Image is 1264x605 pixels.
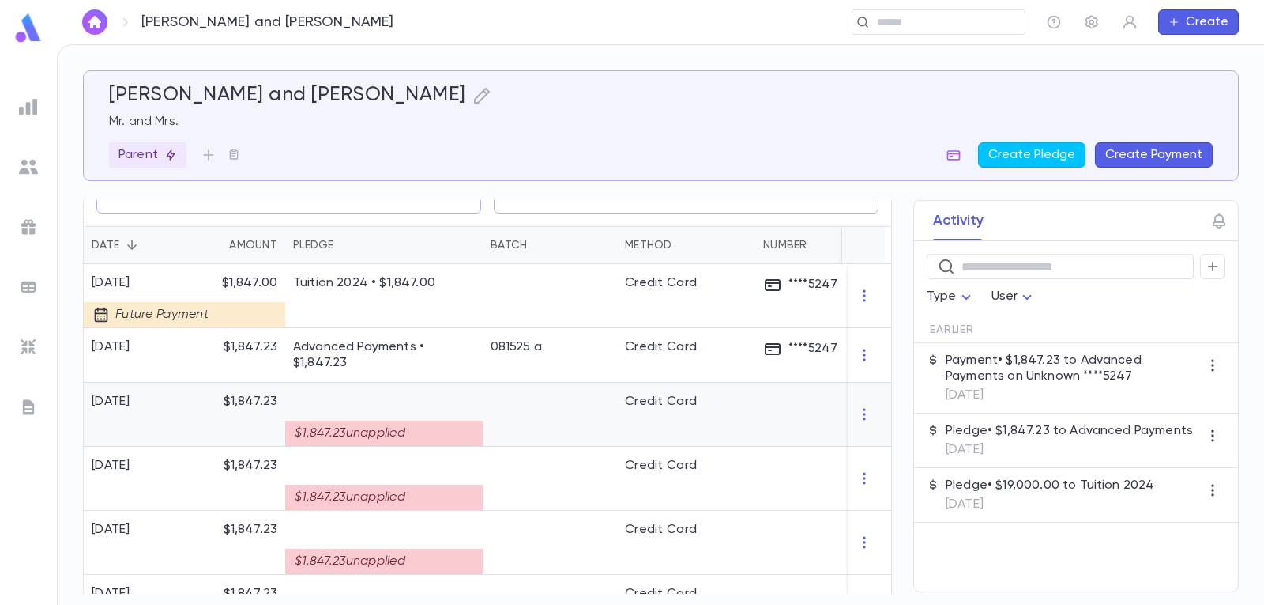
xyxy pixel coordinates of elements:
[285,421,483,446] div: $1,847.23 unapplied
[927,290,957,303] span: Type
[13,13,44,43] img: logo
[109,142,186,168] div: Parent
[190,226,285,264] div: Amount
[625,458,697,474] div: Credit Card
[763,226,807,264] div: Number
[285,549,483,574] div: $1,847.23 unapplied
[527,233,552,258] button: Sort
[285,485,483,510] div: $1,847.23 unapplied
[991,290,1018,303] span: User
[224,394,277,410] p: $1,847.23
[92,275,210,291] div: [DATE]
[92,522,130,538] div: [DATE]
[19,278,38,297] img: batches_grey.339ca447c9d9533ef1741baa751efc33.svg
[92,394,130,410] div: [DATE]
[92,339,130,355] div: [DATE]
[625,226,672,264] div: Method
[141,13,394,31] p: [PERSON_NAME] and [PERSON_NAME]
[625,394,697,410] div: Credit Card
[19,217,38,236] img: campaigns_grey.99e729a5f7ee94e3726e6486bddda8f1.svg
[946,478,1154,493] p: Pledge • $19,000.00 to Tuition 2024
[204,233,229,258] button: Sort
[92,458,130,474] div: [DATE]
[293,339,475,371] p: Advanced Payments • $1,847.23
[755,226,874,264] div: Number
[930,323,974,336] span: Earlier
[491,339,542,355] div: 081525 a
[625,586,697,602] div: Credit Card
[625,522,697,538] div: Credit Card
[224,339,277,355] p: $1,847.23
[1095,142,1213,168] button: Create Payment
[933,201,984,240] button: Activity
[491,226,527,264] div: Batch
[92,226,119,264] div: Date
[19,398,38,417] img: letters_grey.7941b92b52307dd3b8a917253454ce1c.svg
[224,522,277,538] p: $1,847.23
[946,497,1154,512] p: [DATE]
[927,282,976,312] div: Type
[946,388,1200,403] p: [DATE]
[483,226,617,264] div: Batch
[84,226,190,264] div: Date
[293,275,475,291] p: Tuition 2024 • $1,847.00
[85,16,104,28] img: home_white.a664292cf8c1dea59945f0da9f25487c.svg
[946,442,1193,458] p: [DATE]
[109,84,466,108] h5: [PERSON_NAME] and [PERSON_NAME]
[285,226,483,264] div: Pledge
[946,353,1200,384] p: Payment • $1,847.23 to Advanced Payments on Unknown ****5247
[672,233,698,258] button: Sort
[625,339,697,355] div: Credit Card
[978,142,1085,168] button: Create Pledge
[991,282,1037,312] div: User
[92,586,130,602] div: [DATE]
[109,114,1213,130] p: Mr. and Mrs.
[118,147,177,163] p: Parent
[229,226,277,264] div: Amount
[19,157,38,176] img: students_grey.60c7aba0da46da39d6d829b817ac14fc.svg
[19,338,38,357] img: imports_grey.530a8a0e642e233f2baf0ef88e8c9fcb.svg
[198,275,277,291] p: $1,847.00
[625,275,697,291] div: Credit Card
[19,97,38,116] img: reports_grey.c525e4749d1bce6a11f5fe2a8de1b229.svg
[1158,9,1239,35] button: Create
[84,302,218,327] div: Future Payment
[224,586,277,602] p: $1,847.23
[946,423,1193,439] p: Pledge • $1,847.23 to Advanced Payments
[224,458,277,474] p: $1,847.23
[119,233,145,258] button: Sort
[293,226,334,264] div: Pledge
[617,226,755,264] div: Method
